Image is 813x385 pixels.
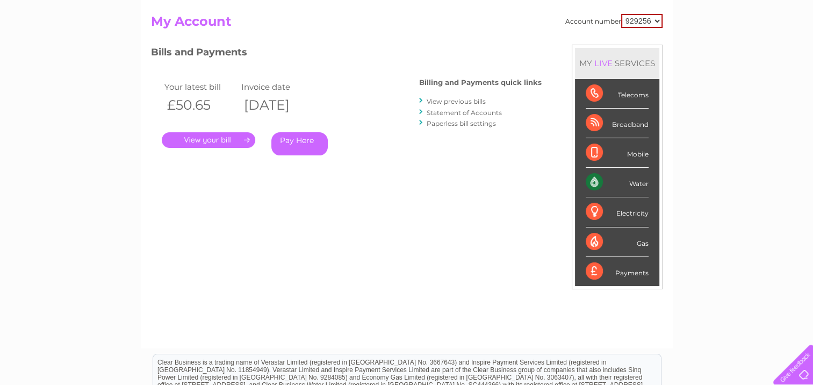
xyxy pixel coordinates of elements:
a: Blog [720,46,735,54]
a: Statement of Accounts [427,109,502,117]
a: 0333 014 3131 [610,5,685,19]
div: Water [586,168,649,197]
a: Contact [742,46,768,54]
h4: Billing and Payments quick links [419,79,542,87]
div: Telecoms [586,79,649,109]
div: Account number [565,14,663,28]
a: Log out [778,46,803,54]
a: Energy [651,46,674,54]
div: Payments [586,257,649,286]
div: MY SERVICES [575,48,659,79]
div: Gas [586,227,649,257]
th: [DATE] [239,94,316,116]
td: Your latest bill [162,80,239,94]
h3: Bills and Payments [151,45,542,63]
div: Broadband [586,109,649,138]
a: . [162,132,255,148]
div: LIVE [592,58,615,68]
a: Water [624,46,644,54]
a: View previous bills [427,97,486,105]
div: Electricity [586,197,649,227]
h2: My Account [151,14,663,34]
div: Mobile [586,138,649,168]
a: Telecoms [681,46,713,54]
a: Paperless bill settings [427,119,496,127]
div: Clear Business is a trading name of Verastar Limited (registered in [GEOGRAPHIC_DATA] No. 3667643... [153,6,661,52]
td: Invoice date [239,80,316,94]
a: Pay Here [271,132,328,155]
th: £50.65 [162,94,239,116]
img: logo.png [28,28,83,61]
